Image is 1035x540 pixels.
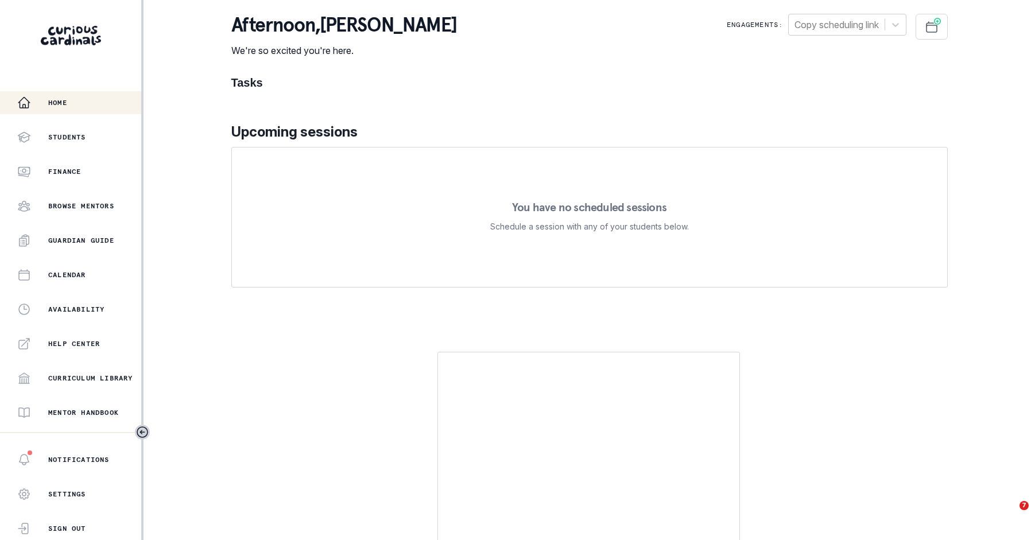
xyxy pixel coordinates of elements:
p: Calendar [48,270,86,279]
p: Mentor Handbook [48,408,119,417]
p: We're so excited you're here. [231,44,457,57]
p: Home [48,98,67,107]
iframe: Intercom live chat [996,501,1024,529]
p: Availability [48,305,104,314]
span: 7 [1020,501,1029,510]
button: Toggle sidebar [135,425,150,440]
img: Curious Cardinals Logo [41,26,101,45]
p: Settings [48,490,86,499]
p: Finance [48,167,81,176]
p: You have no scheduled sessions [512,201,666,213]
p: Upcoming sessions [231,122,948,142]
p: Curriculum Library [48,374,133,383]
p: Guardian Guide [48,236,114,245]
p: Students [48,133,86,142]
p: Engagements: [727,20,783,29]
p: Sign Out [48,524,86,533]
p: Help Center [48,339,100,348]
p: afternoon , [PERSON_NAME] [231,14,457,37]
button: Schedule Sessions [916,14,948,40]
h1: Tasks [231,76,948,90]
p: Browse Mentors [48,201,114,211]
p: Notifications [48,455,110,464]
p: Schedule a session with any of your students below. [490,220,689,234]
div: Copy scheduling link [794,18,879,32]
